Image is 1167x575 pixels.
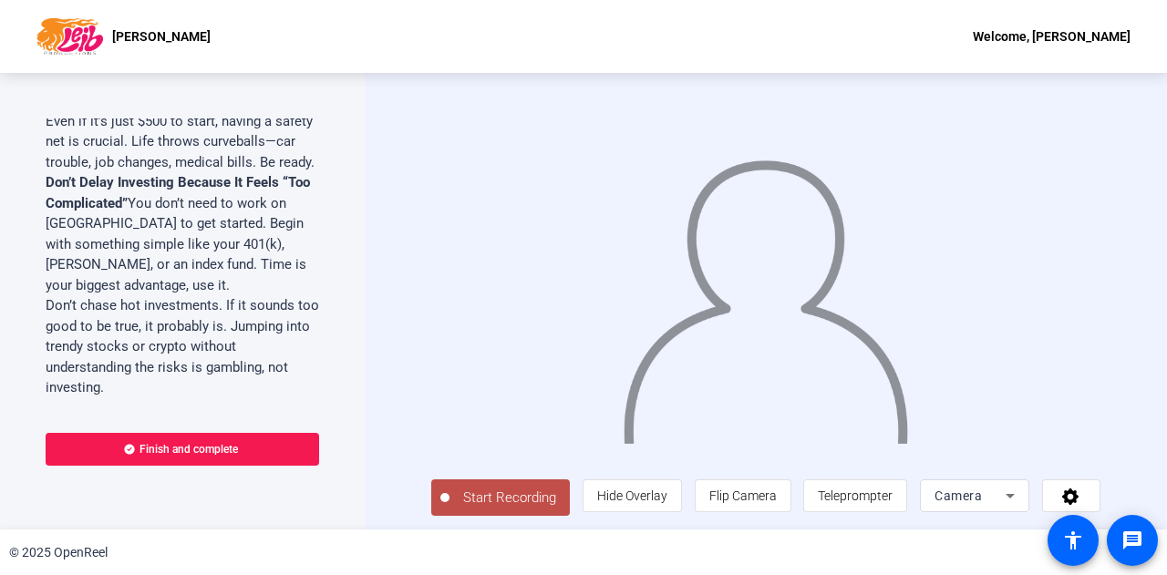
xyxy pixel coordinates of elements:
strong: Don’t Delay Investing Because It Feels “Too Complicated” [46,174,310,211]
li: Money is emotional, but it’s also strategic. Read, listen, ask questions. The more you know, the ... [46,398,319,480]
button: Teleprompter [803,479,907,512]
span: Start Recording [449,488,570,508]
img: OpenReel logo [36,18,103,55]
span: Teleprompter [818,488,893,503]
span: Hide Overlay [597,488,667,503]
li: Even if it’s just $500 to start, having a safety net is crucial. Life throws curveballs—car troub... [46,111,319,173]
li: You don’t need to work on [GEOGRAPHIC_DATA] to get started. Begin with something simple like your... [46,172,319,295]
img: overlay [621,143,910,444]
button: Flip Camera [695,479,791,512]
button: Hide Overlay [583,479,682,512]
span: Finish and complete [139,442,238,457]
span: Camera [935,488,982,503]
mat-icon: message [1121,529,1143,551]
li: Don’t chase hot investments. If it sounds too good to be true, it probably is. Jumping into trend... [46,295,319,398]
p: [PERSON_NAME] [112,26,211,47]
button: Start Recording [431,479,570,516]
button: Finish and complete [46,433,319,466]
div: Welcome, [PERSON_NAME] [973,26,1131,47]
mat-icon: accessibility [1062,529,1084,551]
span: Flip Camera [709,488,777,503]
div: © 2025 OpenReel [9,543,108,562]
